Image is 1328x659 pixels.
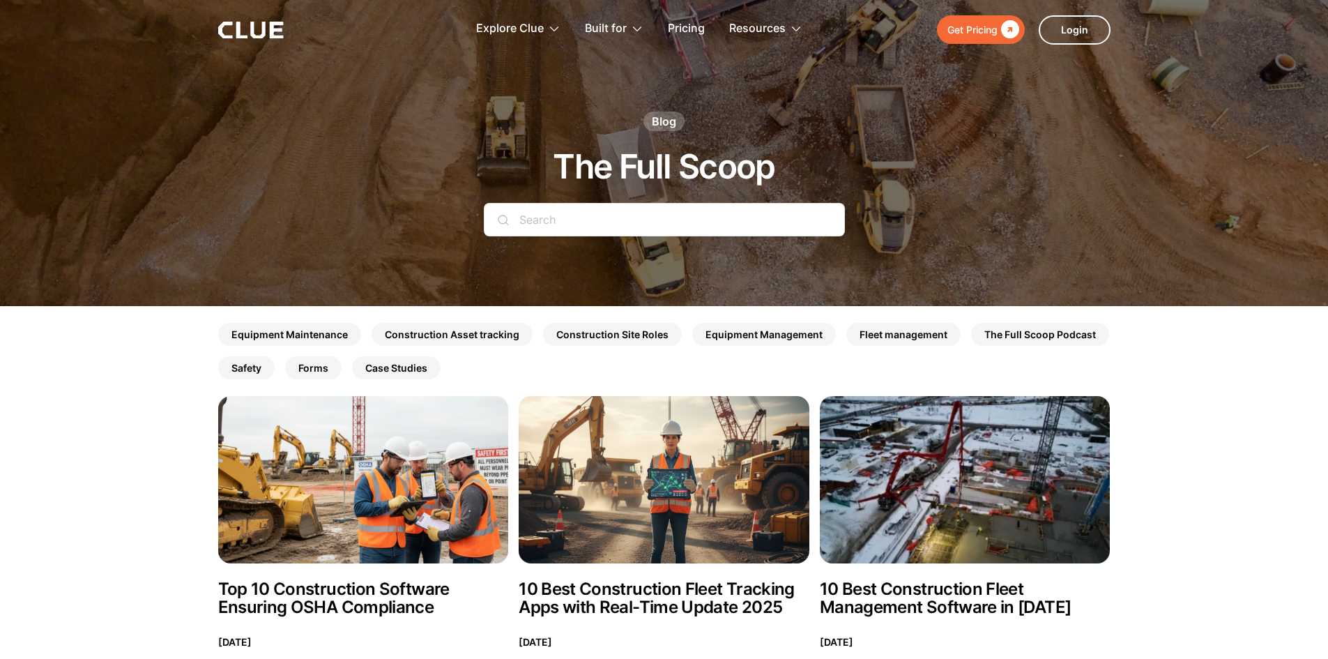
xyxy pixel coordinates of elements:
div: Get Pricing [947,21,998,38]
h2: 10 Best Construction Fleet Management Software in [DATE] [820,580,1111,616]
h2: Top 10 Construction Software Ensuring OSHA Compliance [218,580,509,616]
div: Resources [729,7,786,51]
a: Equipment Management [692,323,836,346]
p: [DATE] [519,633,552,651]
div: Blog [652,114,676,129]
a: Equipment Maintenance [218,323,361,346]
input: Search [484,203,845,236]
a: 10 Best Construction Fleet Tracking Apps with Real-Time Update 202510 Best Construction Fleet Tra... [519,396,809,651]
div: Explore Clue [476,7,544,51]
p: [DATE] [218,633,252,651]
a: 10 Best Construction Fleet Management Software in 202510 Best Construction Fleet Management Softw... [820,396,1111,651]
a: The Full Scoop Podcast [971,323,1109,346]
img: search icon [498,214,509,225]
a: Pricing [668,7,705,51]
a: Safety [218,356,275,379]
h1: The Full Scoop [553,149,775,185]
a: Fleet management [846,323,961,346]
div: Resources [729,7,802,51]
h2: 10 Best Construction Fleet Tracking Apps with Real-Time Update 2025 [519,580,809,616]
img: Top 10 Construction Software Ensuring OSHA Compliance [218,396,509,563]
a: Construction Site Roles [543,323,682,346]
a: Case Studies [352,356,441,379]
form: Search [484,203,845,250]
div: Built for [585,7,627,51]
a: Login [1039,15,1111,45]
div:  [998,21,1019,38]
div: Built for [585,7,643,51]
p: [DATE] [820,633,853,651]
img: 10 Best Construction Fleet Management Software in 2025 [820,396,1111,563]
a: Construction Asset tracking [372,323,533,346]
a: Forms [285,356,342,379]
img: 10 Best Construction Fleet Tracking Apps with Real-Time Update 2025 [519,396,809,563]
a: Top 10 Construction Software Ensuring OSHA ComplianceTop 10 Construction Software Ensuring OSHA C... [218,396,509,651]
a: Get Pricing [937,15,1025,44]
div: Explore Clue [476,7,560,51]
